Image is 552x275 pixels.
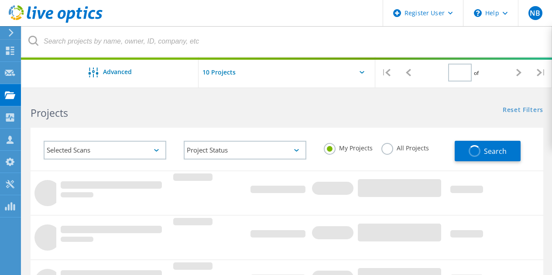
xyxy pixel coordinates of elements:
[44,141,166,160] div: Selected Scans
[9,18,103,24] a: Live Optics Dashboard
[184,141,306,160] div: Project Status
[375,57,398,88] div: |
[474,69,479,77] span: of
[530,57,552,88] div: |
[324,143,373,151] label: My Projects
[530,10,540,17] span: NB
[474,9,482,17] svg: \n
[31,106,68,120] b: Projects
[484,146,507,156] span: Search
[503,107,543,114] a: Reset Filters
[103,69,132,75] span: Advanced
[381,143,429,151] label: All Projects
[455,141,521,161] button: Search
